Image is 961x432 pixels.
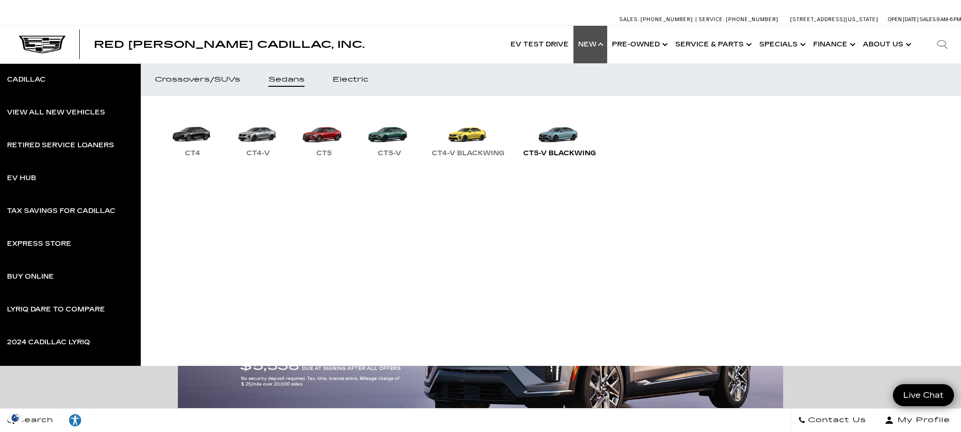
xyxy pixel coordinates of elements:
[874,409,961,432] button: Open user profile menu
[141,63,254,96] a: Crossovers/SUVs
[19,36,66,53] img: Cadillac Dark Logo with Cadillac White Text
[699,16,725,23] span: Service:
[164,110,221,159] a: CT4
[923,26,961,63] div: Search
[7,208,115,214] div: Tax Savings for Cadillac
[427,148,509,159] div: CT4-V Blackwing
[333,76,368,83] div: Electric
[268,76,305,83] div: Sedans
[319,63,382,96] a: Electric
[858,26,914,63] a: About Us
[5,413,26,423] section: Click to Open Cookie Consent Modal
[695,17,781,22] a: Service: [PHONE_NUMBER]
[641,16,693,23] span: [PHONE_NUMBER]
[920,16,937,23] span: Sales:
[573,26,607,63] a: New
[893,384,954,406] a: Live Chat
[7,306,105,313] div: LYRIQ Dare to Compare
[427,110,509,159] a: CT4-V Blackwing
[7,142,114,149] div: Retired Service Loaners
[519,110,601,159] a: CT5-V Blackwing
[790,16,878,23] a: [STREET_ADDRESS][US_STATE]
[15,414,53,427] span: Search
[888,16,919,23] span: Open [DATE]
[726,16,778,23] span: [PHONE_NUMBER]
[894,414,950,427] span: My Profile
[619,16,639,23] span: Sales:
[155,76,240,83] div: Crossovers/SUVs
[180,148,205,159] div: CT4
[296,110,352,159] a: CT5
[619,17,695,22] a: Sales: [PHONE_NUMBER]
[7,76,46,83] div: Cadillac
[791,409,874,432] a: Contact Us
[7,175,36,182] div: EV Hub
[808,26,858,63] a: Finance
[806,414,866,427] span: Contact Us
[373,148,406,159] div: CT5-V
[755,26,808,63] a: Specials
[937,16,961,23] span: 9 AM-6 PM
[7,273,54,280] div: Buy Online
[312,148,336,159] div: CT5
[7,109,105,116] div: View All New Vehicles
[506,26,573,63] a: EV Test Drive
[671,26,755,63] a: Service & Parts
[254,63,319,96] a: Sedans
[94,40,365,49] a: Red [PERSON_NAME] Cadillac, Inc.
[7,241,71,247] div: Express Store
[519,148,601,159] div: CT5-V Blackwing
[94,39,365,50] span: Red [PERSON_NAME] Cadillac, Inc.
[899,390,948,401] span: Live Chat
[607,26,671,63] a: Pre-Owned
[61,409,90,432] a: Explore your accessibility options
[230,110,286,159] a: CT4-V
[5,413,26,423] img: Opt-Out Icon
[361,110,418,159] a: CT5-V
[242,148,275,159] div: CT4-V
[61,413,89,427] div: Explore your accessibility options
[7,339,90,346] div: 2024 Cadillac LYRIQ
